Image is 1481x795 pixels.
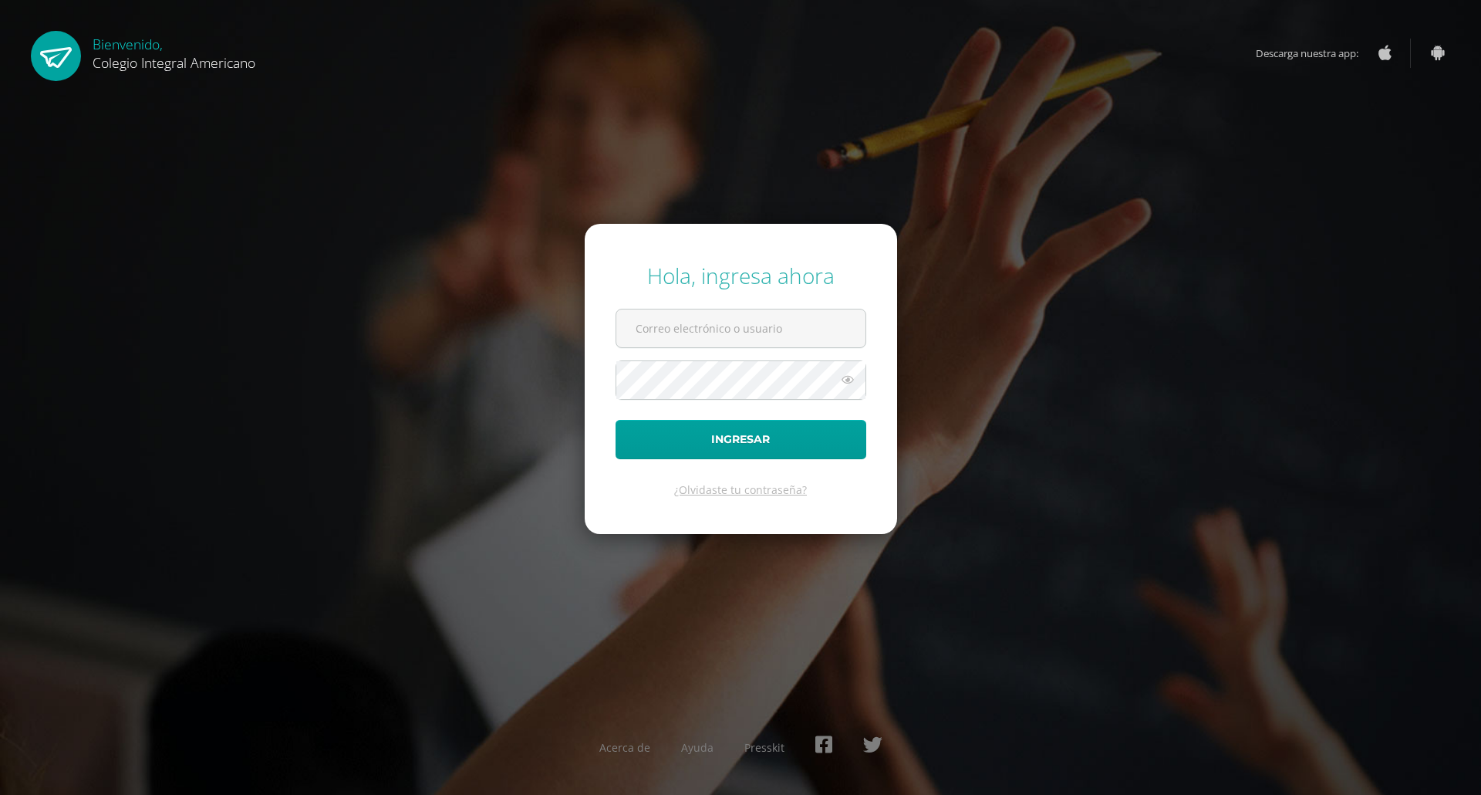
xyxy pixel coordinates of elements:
div: Bienvenido, [93,31,255,72]
button: Ingresar [616,420,866,459]
div: Hola, ingresa ahora [616,261,866,290]
a: ¿Olvidaste tu contraseña? [674,482,807,497]
a: Acerca de [599,740,650,755]
a: Ayuda [681,740,714,755]
a: Presskit [744,740,784,755]
span: Descarga nuestra app: [1256,39,1374,68]
span: Colegio Integral Americano [93,53,255,72]
input: Correo electrónico o usuario [616,310,865,347]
